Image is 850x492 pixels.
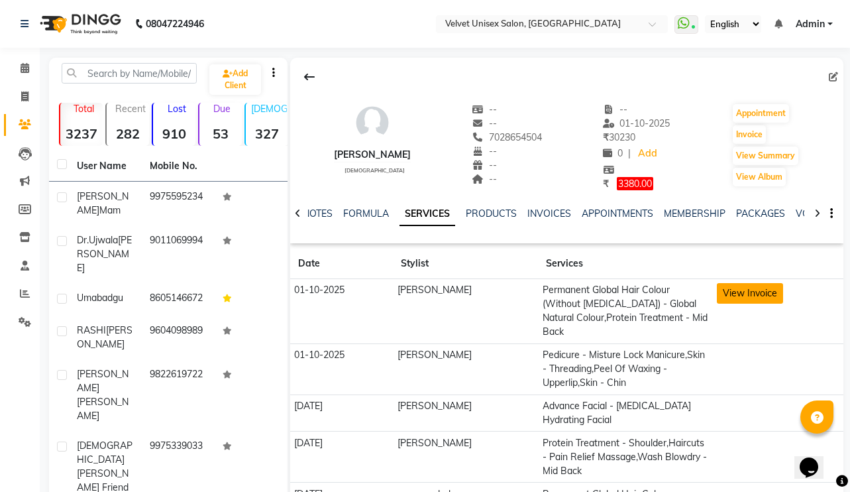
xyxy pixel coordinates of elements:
[343,208,389,219] a: FORMULA
[303,208,333,219] a: NOTES
[636,145,659,163] a: Add
[733,168,786,186] button: View Album
[472,173,497,185] span: --
[66,103,103,115] p: Total
[527,208,571,219] a: INVOICES
[736,208,785,219] a: PACKAGES
[582,208,653,219] a: APPOINTMENTS
[153,125,195,142] strong: 910
[399,202,455,226] a: SERVICES
[99,204,121,216] span: mam
[466,208,517,219] a: PRODUCTS
[146,5,204,42] b: 08047224946
[603,147,623,159] span: 0
[142,359,215,431] td: 9822619722
[603,131,609,143] span: ₹
[69,151,142,182] th: User Name
[393,249,538,279] th: Stylist
[733,147,798,165] button: View Summary
[617,177,653,190] span: 3380.00
[538,395,712,432] td: Advance Facial - [MEDICAL_DATA] Hydrating Facial
[142,151,215,182] th: Mobile No.
[794,439,837,479] iframe: chat widget
[796,208,848,219] a: VOUCHERS
[199,125,242,142] strong: 53
[664,208,725,219] a: MEMBERSHIP
[603,117,670,129] span: 01-10-2025
[142,316,215,359] td: 9604098989
[472,145,497,157] span: --
[345,167,405,174] span: [DEMOGRAPHIC_DATA]
[209,64,260,95] a: Add Client
[62,63,197,84] input: Search by Name/Mobile/Email/Code
[733,104,789,123] button: Appointment
[628,147,631,160] span: |
[77,292,97,304] span: uma
[202,103,242,115] p: Due
[290,395,394,432] td: [DATE]
[393,432,538,483] td: [PERSON_NAME]
[295,64,323,90] div: Back to Client
[538,343,712,395] td: Pedicure - Misture Lock Manicure,Skin - Threading,Peel Of Waxing - Upperlip,Skin - Chin
[472,131,542,143] span: 7028654504
[290,432,394,483] td: [DATE]
[603,131,635,143] span: 30230
[472,117,497,129] span: --
[393,278,538,343] td: [PERSON_NAME]
[472,159,497,171] span: --
[334,148,411,162] div: [PERSON_NAME]
[603,103,628,115] span: --
[246,125,288,142] strong: 327
[393,395,538,432] td: [PERSON_NAME]
[538,249,712,279] th: Services
[112,103,149,115] p: Recent
[77,234,132,274] span: [PERSON_NAME]
[77,440,133,465] span: [DEMOGRAPHIC_DATA]
[142,182,215,225] td: 9975595234
[733,125,766,144] button: Invoice
[538,278,712,343] td: Permanent Global Hair Colour (Without [MEDICAL_DATA]) - Global Natural Colour,Protein Treatment -...
[472,103,497,115] span: --
[34,5,125,42] img: logo
[97,292,123,304] span: badgu
[538,432,712,483] td: Protein Treatment - Shoulder,Haircuts - Pain Relief Massage,Wash Blowdry - Mid Back
[603,178,609,190] span: ₹
[251,103,288,115] p: [DEMOGRAPHIC_DATA]
[77,234,118,246] span: dr.ujwala
[77,396,129,422] span: [PERSON_NAME]
[290,249,394,279] th: Date
[77,368,129,394] span: [PERSON_NAME]
[107,125,149,142] strong: 282
[77,190,129,216] span: [PERSON_NAME]
[796,17,825,31] span: Admin
[290,343,394,395] td: 01-10-2025
[158,103,195,115] p: Lost
[77,324,106,336] span: RASHI
[142,225,215,283] td: 9011069994
[393,343,538,395] td: [PERSON_NAME]
[717,283,783,304] button: View Invoice
[290,278,394,343] td: 01-10-2025
[60,125,103,142] strong: 3237
[352,103,392,143] img: avatar
[142,283,215,316] td: 8605146672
